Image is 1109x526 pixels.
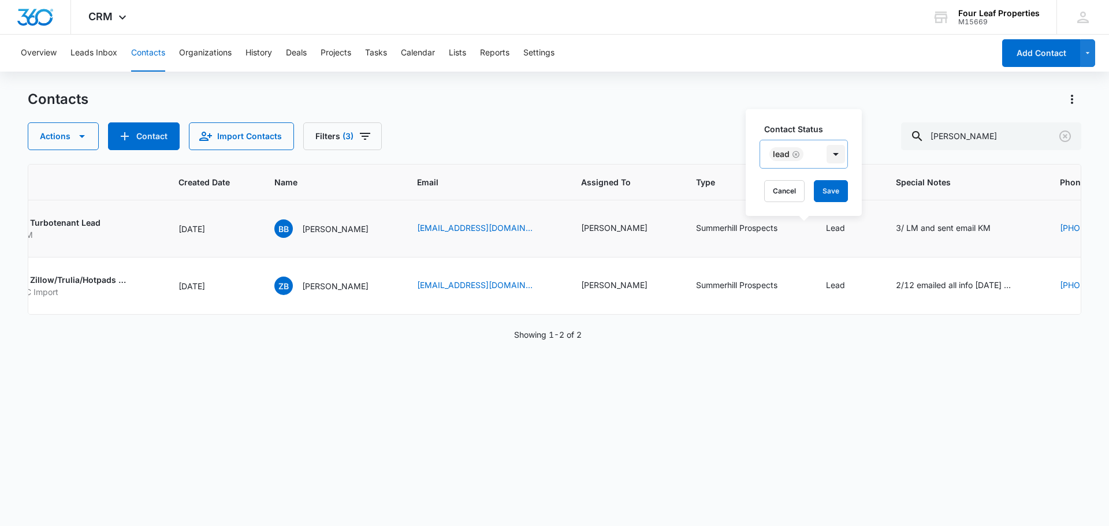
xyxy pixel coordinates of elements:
div: Lead [826,279,845,291]
input: Search Contacts [901,122,1081,150]
button: Save [814,180,848,202]
button: Actions [1063,90,1081,109]
button: Projects [321,35,351,72]
button: Import Contacts [189,122,294,150]
div: account name [958,9,1040,18]
label: Contact Status [764,123,853,135]
div: CRM [14,229,101,241]
span: Assigned To [581,176,652,188]
button: Leads Inbox [70,35,117,72]
div: 2/12 emailed all info [DATE] w/ive videos and invite to open house KM [896,279,1011,291]
div: [DATE] [178,223,247,235]
div: Special Notes - 3/ LM and sent email KM - Select to Edit Field [896,222,1011,236]
span: BB [274,219,293,238]
div: Special Notes - 2/12 emailed all info friday w/ive videos and invite to open house KM - Select to... [896,279,1032,293]
div: [DATE] [178,280,247,292]
div: BCC Import [14,286,130,298]
p: Showing 1-2 of 2 [514,329,582,341]
div: Type - Summerhill Prospects - Select to Edit Field [696,222,798,236]
button: History [245,35,272,72]
button: Actions [28,122,99,150]
div: Assigned To - Kelly Mursch - Select to Edit Field [581,279,668,293]
h1: Contacts [28,91,88,108]
span: Email [417,176,537,188]
div: [PERSON_NAME] [581,222,647,234]
div: Lead [773,150,790,158]
div: Name - Zachary Barker - Select to Edit Field [274,277,389,295]
button: Contacts [131,35,165,72]
div: Summerhill Prospects [696,222,777,234]
span: Type [696,176,781,188]
div: Status - Lead - Select to Edit Field [826,222,866,236]
div: Status - Lead - Select to Edit Field [826,279,866,293]
button: Clear [1056,127,1074,146]
div: Email - zbarker9623@gmail.com - Select to Edit Field [417,279,553,293]
button: Add Contact [1002,39,1080,67]
div: [PERSON_NAME] [581,279,647,291]
button: Reports [480,35,509,72]
button: Organizations [179,35,232,72]
p: [PERSON_NAME] [302,223,369,235]
span: Name [274,176,373,188]
div: Email - mmbbarket@gmail.com - Select to Edit Field [417,222,553,236]
button: Settings [523,35,554,72]
button: Calendar [401,35,435,72]
div: Name - Brent Barker - Select to Edit Field [274,219,389,238]
span: CRM [88,10,113,23]
div: Remove Lead [790,150,800,158]
div: 3/ LM and sent email KM [896,222,991,234]
a: [EMAIL_ADDRESS][DOMAIN_NAME] [417,222,533,234]
button: Lists [449,35,466,72]
button: Deals [286,35,307,72]
div: account id [958,18,1040,26]
div: A - Turbotenant Lead [14,217,101,229]
button: Cancel [764,180,805,202]
span: Special Notes [896,176,1015,188]
button: Tasks [365,35,387,72]
button: Filters [303,122,382,150]
button: Add Contact [108,122,180,150]
div: Type - Summerhill Prospects - Select to Edit Field [696,279,798,293]
div: A - Zillow/Trulia/Hotpads Rent Connect [14,274,130,286]
div: Lead [826,222,845,234]
div: Summerhill Prospects [696,279,777,291]
div: Assigned To - Kelly Mursch - Select to Edit Field [581,222,668,236]
p: [PERSON_NAME] [302,280,369,292]
span: (3) [343,132,353,140]
span: Created Date [178,176,230,188]
span: ZB [274,277,293,295]
a: [EMAIL_ADDRESS][DOMAIN_NAME] [417,279,533,291]
button: Overview [21,35,57,72]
